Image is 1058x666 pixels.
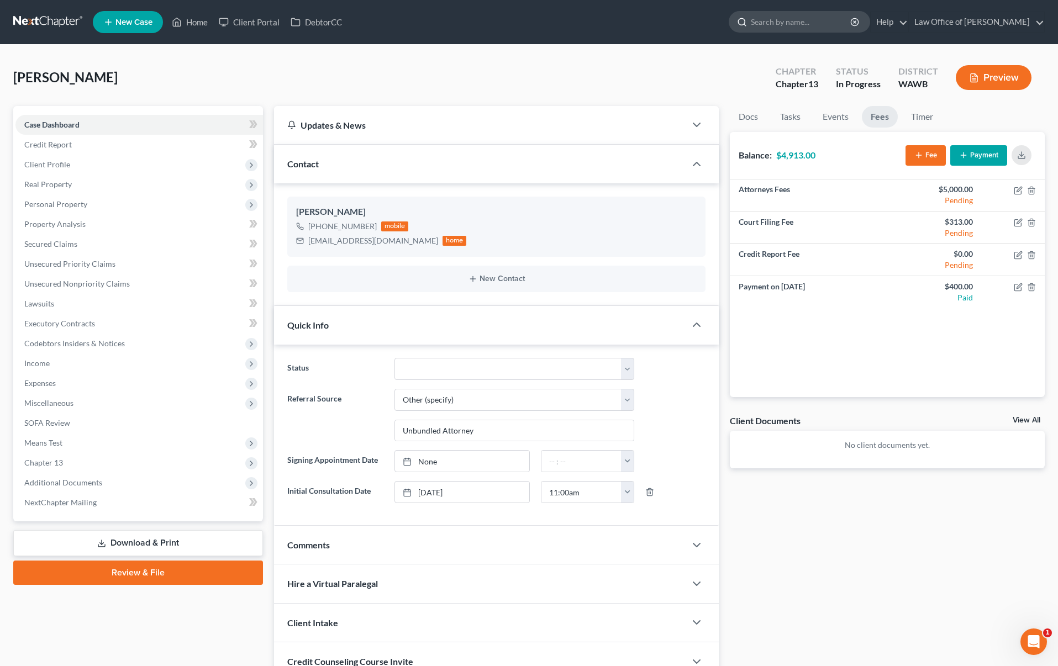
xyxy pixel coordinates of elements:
div: $313.00 [896,216,973,228]
span: Means Test [24,438,62,447]
div: [PERSON_NAME] [296,205,697,219]
span: [PERSON_NAME] [13,69,118,85]
div: In Progress [836,78,881,91]
div: WAWB [898,78,938,91]
div: [EMAIL_ADDRESS][DOMAIN_NAME] [308,235,438,246]
div: Status [836,65,881,78]
a: Property Analysis [15,214,263,234]
p: No client documents yet. [739,440,1036,451]
div: Chapter [776,78,818,91]
a: Client Portal [213,12,285,32]
a: Executory Contracts [15,314,263,334]
span: Personal Property [24,199,87,209]
span: Expenses [24,378,56,388]
label: Referral Source [282,389,389,442]
a: Case Dashboard [15,115,263,135]
input: Search by name... [751,12,852,32]
a: View All [1013,416,1040,424]
div: Pending [896,228,973,239]
span: NextChapter Mailing [24,498,97,507]
a: [DATE] [395,482,529,503]
span: New Case [115,18,152,27]
span: 1 [1043,628,1052,637]
iframe: Intercom live chat [1020,628,1047,655]
a: Home [166,12,213,32]
td: Court Filing Fee [730,212,887,244]
strong: Balance: [739,150,772,160]
input: -- : -- [541,482,622,503]
a: Unsecured Priority Claims [15,254,263,274]
a: Credit Report [15,135,263,155]
div: Pending [896,260,973,271]
span: Chapter 13 [24,458,63,467]
td: Attorneys Fees [730,179,887,212]
div: Paid [896,292,973,303]
a: Tasks [771,106,809,128]
input: Other Referral Source [395,420,634,441]
span: Contact [287,158,319,169]
a: Review & File [13,561,263,585]
div: $400.00 [896,281,973,292]
td: Credit Report Fee [730,244,887,276]
span: Credit Report [24,140,72,149]
label: Signing Appointment Date [282,450,389,472]
strong: $4,913.00 [776,150,815,160]
span: Unsecured Priority Claims [24,259,115,268]
div: Updates & News [287,119,673,131]
button: New Contact [296,274,697,283]
span: Property Analysis [24,219,86,229]
span: SOFA Review [24,418,70,427]
div: $0.00 [896,249,973,260]
a: Timer [902,106,942,128]
span: Lawsuits [24,299,54,308]
td: Payment on [DATE] [730,276,887,308]
span: Codebtors Insiders & Notices [24,339,125,348]
a: DebtorCC [285,12,348,32]
div: Client Documents [730,415,801,426]
label: Status [282,358,389,380]
div: Chapter [776,65,818,78]
button: Fee [906,145,946,166]
a: SOFA Review [15,413,263,433]
a: Secured Claims [15,234,263,254]
div: Pending [896,195,973,206]
a: Lawsuits [15,294,263,314]
div: [PHONE_NUMBER] [308,221,377,232]
span: Case Dashboard [24,120,80,129]
div: District [898,65,938,78]
a: NextChapter Mailing [15,493,263,512]
span: Income [24,358,50,368]
a: Help [871,12,908,32]
span: Executory Contracts [24,319,95,328]
span: Secured Claims [24,239,77,249]
a: Docs [730,106,767,128]
button: Payment [950,145,1007,166]
button: Preview [956,65,1031,90]
a: Law Office of [PERSON_NAME] [909,12,1044,32]
span: 13 [808,78,818,89]
span: Quick Info [287,320,329,330]
div: $5,000.00 [896,184,973,195]
span: Comments [287,540,330,550]
a: Events [814,106,857,128]
span: Unsecured Nonpriority Claims [24,279,130,288]
div: home [443,236,467,246]
input: -- : -- [541,451,622,472]
span: Real Property [24,179,72,189]
label: Initial Consultation Date [282,481,389,503]
span: Additional Documents [24,478,102,487]
span: Miscellaneous [24,398,73,408]
a: Download & Print [13,530,263,556]
span: Client Intake [287,617,338,628]
span: Client Profile [24,160,70,169]
a: Unsecured Nonpriority Claims [15,274,263,294]
a: None [395,451,529,472]
a: Fees [862,106,898,128]
span: Hire a Virtual Paralegal [287,578,378,589]
div: mobile [381,221,409,231]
